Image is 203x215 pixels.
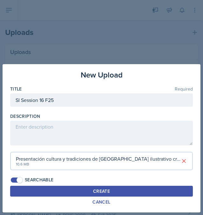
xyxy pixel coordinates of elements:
[25,177,54,183] div: Searchable
[16,155,181,163] div: Presentación cultura y tradiciones de [GEOGRAPHIC_DATA] ilustrativo creativo azul y amarillo-2.pdf
[10,197,193,207] button: Cancel
[10,113,40,119] label: Description
[16,161,181,167] div: 10.6 MB
[93,189,110,194] div: Create
[81,69,123,81] h3: New Upload
[92,199,110,205] div: Cancel
[10,186,193,197] button: Create
[10,86,22,92] label: Title
[10,93,193,107] input: Enter title
[175,87,193,91] span: Required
